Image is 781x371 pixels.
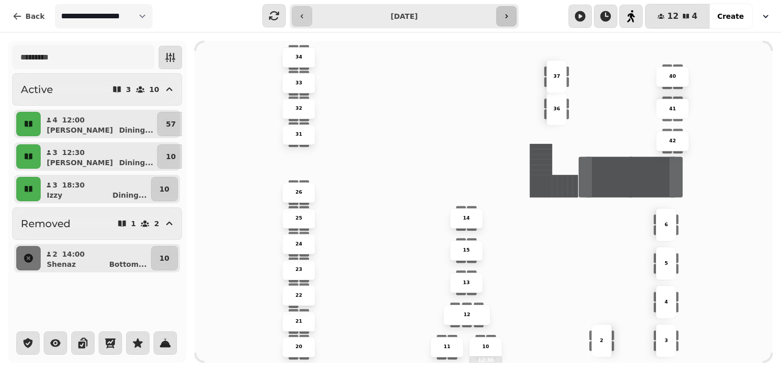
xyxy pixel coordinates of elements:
[62,249,85,259] p: 14:00
[52,147,58,158] p: 3
[166,119,175,129] p: 57
[669,73,676,80] p: 40
[126,86,131,93] p: 3
[151,177,178,201] button: 10
[119,158,153,168] p: Dining ...
[295,292,302,299] p: 22
[43,112,155,136] button: 412:00[PERSON_NAME]Dining...
[692,12,698,20] span: 4
[553,105,560,112] p: 36
[295,54,302,61] p: 34
[43,177,149,201] button: 318:30IzzyDining...
[47,125,113,135] p: [PERSON_NAME]
[553,73,560,80] p: 37
[43,246,149,270] button: 214:00ShenazBottom...
[154,220,159,227] p: 2
[47,158,113,168] p: [PERSON_NAME]
[43,144,155,169] button: 312:30[PERSON_NAME]Dining...
[12,207,182,240] button: Removed12
[295,189,302,196] p: 26
[665,337,668,344] p: 3
[4,4,53,28] button: Back
[52,180,58,190] p: 3
[665,298,668,305] p: 4
[21,82,53,97] h2: Active
[295,266,302,273] p: 23
[131,220,136,227] p: 1
[295,79,302,86] p: 33
[160,253,169,263] p: 10
[62,180,85,190] p: 18:30
[669,138,676,145] p: 42
[295,240,302,248] p: 24
[47,190,63,200] p: Izzy
[665,221,668,228] p: 6
[47,259,76,269] p: Shenaz
[52,249,58,259] p: 2
[295,318,302,325] p: 21
[62,147,85,158] p: 12:30
[717,13,744,20] span: Create
[444,344,450,351] p: 11
[21,217,71,231] h2: Removed
[157,144,184,169] button: 10
[160,184,169,194] p: 10
[470,357,501,363] p: 12:30
[665,260,668,267] p: 5
[151,246,178,270] button: 10
[62,115,85,125] p: 12:00
[109,259,147,269] p: Bottom ...
[157,112,184,136] button: 57
[463,215,470,222] p: 14
[483,344,489,351] p: 10
[119,125,153,135] p: Dining ...
[600,337,604,344] p: 2
[149,86,159,93] p: 10
[645,4,709,28] button: 124
[295,131,302,138] p: 31
[112,190,146,200] p: Dining ...
[295,105,302,112] p: 32
[709,4,752,28] button: Create
[669,105,676,112] p: 41
[295,344,302,351] p: 20
[166,151,175,162] p: 10
[52,115,58,125] p: 4
[295,215,302,222] p: 25
[25,13,45,20] span: Back
[464,312,470,319] p: 12
[667,12,678,20] span: 12
[463,247,470,254] p: 15
[463,279,470,286] p: 13
[12,73,182,106] button: Active310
